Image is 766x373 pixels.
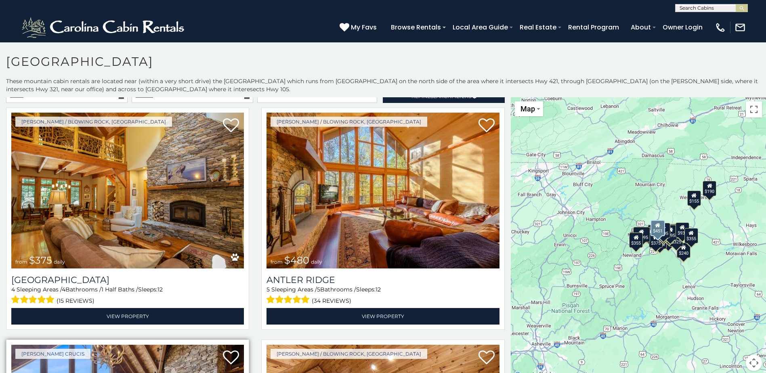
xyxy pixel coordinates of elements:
[284,254,309,266] span: $480
[11,286,15,293] span: 4
[267,308,499,325] a: View Property
[11,275,244,285] h3: Mountain Song Lodge
[271,259,283,265] span: from
[11,113,244,268] a: Mountain Song Lodge from $375 daily
[271,349,427,359] a: [PERSON_NAME] / Blowing Rock, [GEOGRAPHIC_DATA]
[633,227,650,242] div: $1,095
[54,259,65,265] span: daily
[267,275,499,285] a: Antler Ridge
[651,220,665,236] div: $451
[675,222,689,238] div: $930
[311,259,322,265] span: daily
[478,117,495,134] a: Add to favorites
[627,20,655,34] a: About
[101,286,138,293] span: 1 Half Baths /
[430,93,451,99] span: Search
[478,350,495,367] a: Add to favorites
[649,233,663,248] div: $375
[746,355,762,371] button: Map camera controls
[659,20,707,34] a: Owner Login
[20,15,188,40] img: White-1-2.png
[663,225,677,240] div: $695
[267,113,499,268] img: Antler Ridge
[267,113,499,268] a: Antler Ridge from $480 daily
[564,20,623,34] a: Rental Program
[271,117,427,127] a: [PERSON_NAME] / Blowing Rock, [GEOGRAPHIC_DATA]
[11,113,244,268] img: Mountain Song Lodge
[515,101,543,116] button: Change map style
[267,285,499,306] div: Sleeping Areas / Bathrooms / Sleeps:
[746,101,762,117] button: Toggle fullscreen view
[677,243,690,258] div: $240
[703,181,716,196] div: $190
[15,117,172,127] a: [PERSON_NAME] / Blowing Rock, [GEOGRAPHIC_DATA]
[376,286,381,293] span: 12
[340,22,379,33] a: My Favs
[267,286,270,293] span: 5
[735,22,746,33] img: mail-regular-white.png
[11,275,244,285] a: [GEOGRAPHIC_DATA]
[516,20,560,34] a: Real Estate
[15,349,90,359] a: [PERSON_NAME] Crucis
[449,20,512,34] a: Local Area Guide
[317,286,320,293] span: 5
[57,295,94,306] span: (15 reviews)
[11,285,244,306] div: Sleeping Areas / Bathrooms / Sleeps:
[629,233,643,248] div: $355
[29,254,52,266] span: $375
[520,105,535,113] span: Map
[312,295,351,306] span: (34 reviews)
[715,22,726,33] img: phone-regular-white.png
[687,191,701,206] div: $155
[684,228,698,243] div: $355
[657,223,670,238] div: $395
[15,259,27,265] span: from
[411,93,471,99] span: Refine Filters
[223,350,239,367] a: Add to favorites
[669,231,683,247] div: $325
[351,22,377,32] span: My Favs
[62,286,65,293] span: 4
[11,308,244,325] a: View Property
[157,286,163,293] span: 12
[387,20,445,34] a: Browse Rentals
